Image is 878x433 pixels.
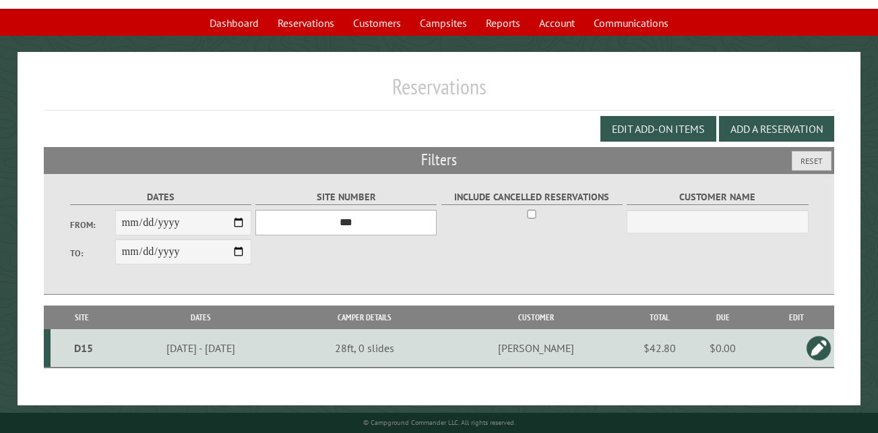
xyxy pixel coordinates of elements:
[759,306,834,329] th: Edit
[70,247,115,260] label: To:
[288,329,441,368] td: 28ft, 0 slides
[56,341,111,355] div: D15
[441,190,623,205] label: Include Cancelled Reservations
[70,219,115,231] label: From:
[201,10,267,36] a: Dashboard
[792,151,832,171] button: Reset
[719,116,834,142] button: Add a Reservation
[633,306,687,329] th: Total
[255,190,437,205] label: Site Number
[70,190,251,205] label: Dates
[44,147,834,173] h2: Filters
[586,10,677,36] a: Communications
[687,306,759,329] th: Due
[363,418,515,427] small: © Campground Commander LLC. All rights reserved.
[440,306,632,329] th: Customer
[600,116,716,142] button: Edit Add-on Items
[412,10,475,36] a: Campsites
[440,329,632,368] td: [PERSON_NAME]
[270,10,342,36] a: Reservations
[531,10,583,36] a: Account
[114,306,288,329] th: Dates
[687,329,759,368] td: $0.00
[288,306,441,329] th: Camper Details
[633,329,687,368] td: $42.80
[627,190,808,205] label: Customer Name
[345,10,409,36] a: Customers
[116,341,286,355] div: [DATE] - [DATE]
[51,306,114,329] th: Site
[478,10,528,36] a: Reports
[44,74,834,111] h1: Reservations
